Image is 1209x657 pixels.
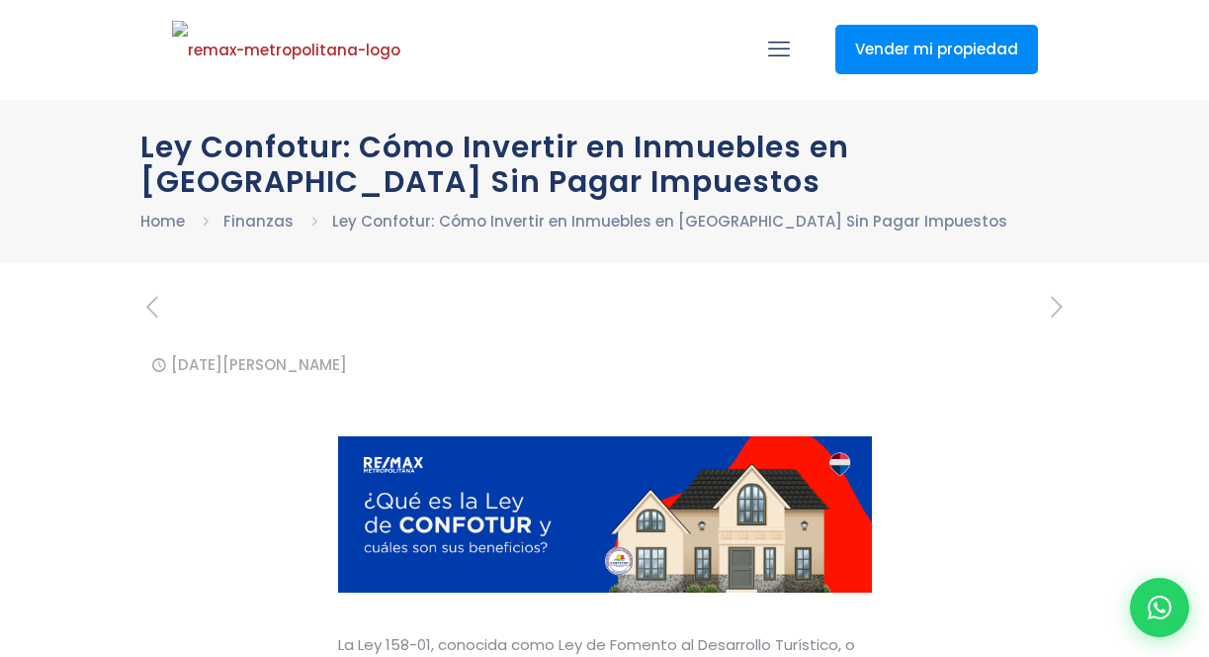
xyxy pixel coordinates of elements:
a: next post [1045,293,1070,323]
i: next post [1045,290,1070,325]
a: mobile menu [762,33,796,66]
time: [DATE][PERSON_NAME] [171,354,347,375]
a: Vender mi propiedad [835,25,1038,74]
img: Gráfico de una propiedad en venta exenta de impuestos por ley confotur [338,436,873,593]
h1: Ley Confotur: Cómo Invertir en Inmuebles en [GEOGRAPHIC_DATA] Sin Pagar Impuestos [140,130,1070,199]
img: remax-metropolitana-logo [172,21,400,80]
i: previous post [140,290,165,325]
a: Finanzas [223,211,294,232]
a: previous post [140,293,165,323]
li: Ley Confotur: Cómo Invertir en Inmuebles en [GEOGRAPHIC_DATA] Sin Pagar Impuestos [332,209,1007,234]
a: Home [140,211,185,232]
